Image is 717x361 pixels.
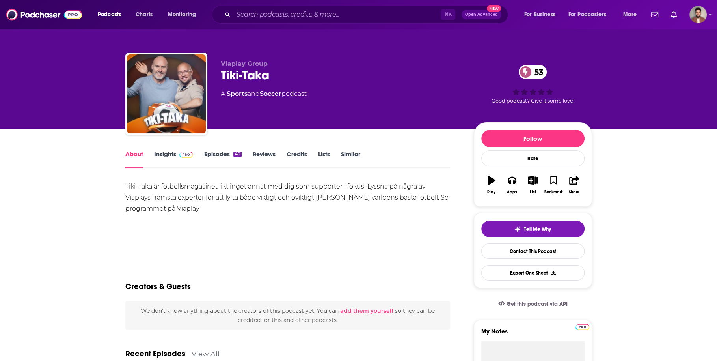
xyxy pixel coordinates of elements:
[575,323,589,330] a: Pro website
[179,152,193,158] img: Podchaser Pro
[481,221,585,237] button: tell me why sparkleTell Me Why
[544,190,562,195] div: Bookmark
[127,54,206,133] img: Tiki-Taka
[154,150,193,168] a: InsightsPodchaser Pro
[524,9,555,20] span: For Business
[98,9,121,20] span: Podcasts
[462,10,501,19] button: Open AdvancedNew
[219,6,516,24] div: Search podcasts, credits, & more...
[618,8,646,21] button: open menu
[689,6,707,23] button: Show profile menu
[575,324,589,330] img: Podchaser Pro
[689,6,707,23] span: Logged in as calmonaghan
[564,171,584,199] button: Share
[474,60,592,109] div: 53Good podcast? Give it some love!
[162,8,206,21] button: open menu
[507,190,517,195] div: Apps
[192,350,220,358] a: View All
[287,150,307,168] a: Credits
[689,6,707,23] img: User Profile
[522,171,543,199] button: List
[465,13,498,17] span: Open Advanced
[492,98,574,104] span: Good podcast? Give it some love!
[481,243,585,259] a: Contact This Podcast
[125,282,191,292] h2: Creators & Guests
[481,265,585,281] button: Export One-Sheet
[221,60,268,67] span: Viaplay Group
[506,301,567,307] span: Get this podcast via API
[648,8,661,21] a: Show notifications dropdown
[125,349,185,359] a: Recent Episodes
[481,327,585,341] label: My Notes
[527,65,547,79] span: 53
[623,9,637,20] span: More
[233,152,241,157] div: 40
[227,90,248,97] a: Sports
[481,171,502,199] button: Play
[543,171,564,199] button: Bookmark
[441,9,455,20] span: ⌘ K
[519,8,565,21] button: open menu
[168,9,196,20] span: Monitoring
[481,150,585,166] div: Rate
[253,150,276,168] a: Reviews
[530,190,536,195] div: List
[248,90,260,97] span: and
[668,8,680,21] a: Show notifications dropdown
[136,9,153,20] span: Charts
[92,8,131,21] button: open menu
[487,190,495,195] div: Play
[524,226,551,232] span: Tell Me Why
[569,190,579,195] div: Share
[514,226,521,232] img: tell me why sparkle
[125,150,143,168] a: About
[125,181,451,214] div: Tiki-Taka är fotbollsmagasinet likt inget annat med dig som supporter i fokus! Lyssna på några av...
[141,307,435,323] span: We don't know anything about the creators of this podcast yet . You can so they can be credited f...
[502,171,522,199] button: Apps
[563,8,618,21] button: open menu
[487,5,501,12] span: New
[492,294,574,314] a: Get this podcast via API
[340,308,393,314] button: add them yourself
[6,7,82,22] img: Podchaser - Follow, Share and Rate Podcasts
[221,89,307,99] div: A podcast
[260,90,281,97] a: Soccer
[130,8,157,21] a: Charts
[519,65,547,79] a: 53
[341,150,360,168] a: Similar
[318,150,330,168] a: Lists
[204,150,241,168] a: Episodes40
[481,130,585,147] button: Follow
[233,8,441,21] input: Search podcasts, credits, & more...
[568,9,606,20] span: For Podcasters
